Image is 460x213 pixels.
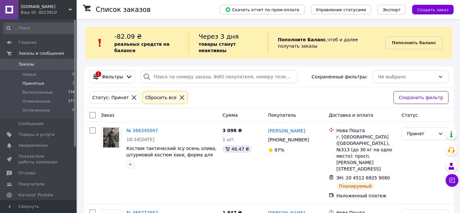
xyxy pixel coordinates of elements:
[446,174,458,187] button: Чат с покупателем
[3,22,75,34] input: Поиск
[336,193,396,199] div: Наложенный платеж
[22,81,44,86] span: Принятые
[402,113,418,118] span: Статус
[101,127,121,148] a: Фото товару
[114,42,170,53] b: реальных средств на балансе
[96,6,151,13] h1: Список заказов
[21,4,69,10] span: Байрактар.ua
[329,113,373,118] span: Доставка и оплата
[268,32,385,54] div: , чтоб и далее получать заказы
[275,147,284,153] span: 97%
[268,113,296,118] span: Покупатель
[336,182,374,190] div: Планируемый
[19,132,55,138] span: Товары и услуги
[399,94,443,101] span: Сохранить фильтр
[19,61,34,67] span: Заказы
[385,36,443,49] a: Пополнить баланс
[222,113,238,118] span: Сумма
[336,134,396,172] div: г. [GEOGRAPHIC_DATA] ([GEOGRAPHIC_DATA].), №313 (до 30 кг на одно место): просп. [PERSON_NAME][ST...
[19,170,35,176] span: Отзывы
[222,128,242,133] span: 3 098 ₴
[72,81,75,86] span: 3
[383,7,401,12] span: Экспорт
[144,94,178,101] div: Сбросить все
[102,74,123,80] span: Фильтры
[220,5,305,14] button: Скачать отчет по пром-оплате
[72,107,75,113] span: 0
[199,42,236,53] b: товары станут неактивны
[95,38,105,48] img: :exclamation:
[222,137,235,142] span: 1 шт.
[316,7,366,12] span: Управление статусами
[19,181,45,187] span: Покупатели
[103,128,119,147] img: Фото товару
[19,154,59,165] span: Показатели работы компании
[311,5,371,14] button: Управление статусами
[278,37,326,42] b: Пополните Баланс
[22,72,36,77] span: Новые
[140,70,297,83] input: Поиск по номеру заказа, ФИО покупателя, номеру телефона, Email, номеру накладной
[19,40,36,45] span: Главная
[407,130,435,137] div: Принят
[68,99,75,104] span: 173
[19,192,53,198] span: Каталог ProSale
[222,145,252,153] div: 46.47 ₴
[268,128,305,134] a: [PERSON_NAME]
[19,121,43,127] span: Сообщения
[126,146,216,164] a: Костюм тактический зсу осень олива, штурмовой костюм хаки, форма для военных осенняя iy439
[378,5,406,14] button: Экспорт
[22,99,50,104] span: Отмененные
[126,128,158,133] a: № 366345047
[199,33,239,40] span: Через 3 дня
[19,143,48,148] span: Уведомления
[225,7,299,12] span: Скачать отчет по пром-оплате
[19,51,64,56] span: Заказы и сообщения
[412,5,454,14] button: Создать заказ
[72,72,75,77] span: 0
[114,33,142,40] span: -82.09 ₴
[101,113,114,118] span: Заказ
[392,40,436,45] b: Пополнить баланс
[336,127,396,134] div: Нова Пошта
[417,7,449,12] span: Создать заказ
[21,10,77,15] div: Ваш ID: 4023910
[68,90,75,95] span: 734
[312,74,367,80] span: Сохраненные фильтры:
[378,73,435,80] div: Не выбрано
[336,175,390,180] span: ЭН: 20 4512 6925 9080
[267,135,310,144] div: [PHONE_NUMBER]
[22,90,53,95] span: Выполненные
[22,107,50,113] span: Оплаченные
[91,94,130,101] div: Статус: Принят
[126,137,155,142] span: 18:34[DATE]
[406,7,454,12] a: Создать заказ
[393,91,449,104] button: Сохранить фильтр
